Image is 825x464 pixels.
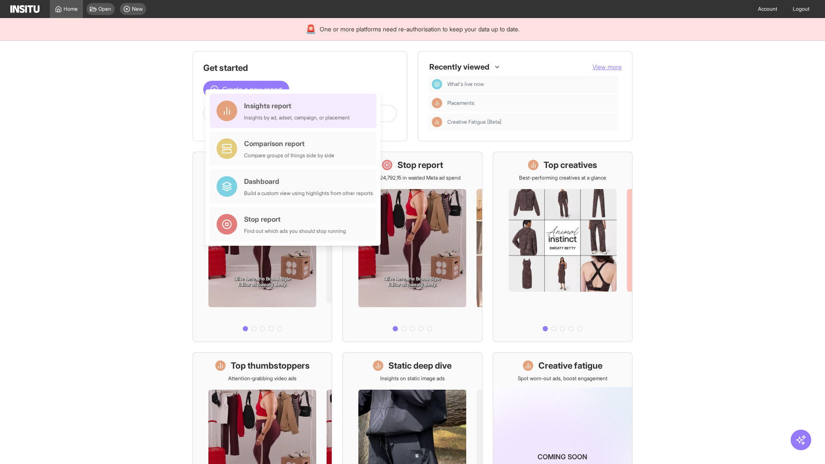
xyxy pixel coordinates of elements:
div: Insights report [244,101,350,111]
div: Dashboard [432,79,442,89]
div: Dashboard [244,176,373,186]
div: Insights [432,117,442,127]
div: Build a custom view using highlights from other reports [244,190,373,197]
div: Insights [432,98,442,108]
span: What's live now [447,81,615,88]
h1: Get started [203,62,397,74]
div: Insights by ad, adset, campaign, or placement [244,114,350,121]
span: One or more platforms need re-authorisation to keep your data up to date. [320,25,519,34]
span: Placements [447,100,474,107]
h1: Top thumbstoppers [231,360,310,372]
h1: Top creatives [544,159,597,171]
a: What's live nowSee all active ads instantly [192,152,332,342]
span: View more [593,63,622,70]
button: Create a new report [203,81,289,98]
div: Compare groups of things side by side [244,152,334,159]
div: Stop report [244,214,346,224]
p: Attention-grabbing video ads [228,375,296,382]
span: Creative Fatigue [Beta] [447,119,501,125]
p: Save £24,792.15 in wasted Meta ad spend [364,174,461,181]
h1: Stop report [397,159,443,171]
div: Find out which ads you should stop running [244,228,346,235]
span: Open [98,6,111,12]
img: Logo [10,5,40,13]
span: Create a new report [222,84,282,95]
a: Stop reportSave £24,792.15 in wasted Meta ad spend [342,152,482,342]
span: What's live now [447,81,484,88]
div: Comparison report [244,138,334,149]
div: 🚨 [306,23,316,35]
span: Creative Fatigue [Beta] [447,119,615,125]
span: New [132,6,143,12]
a: Top creativesBest-performing creatives at a glance [493,152,632,342]
p: Insights on static image ads [380,375,445,382]
span: Placements [447,100,615,107]
span: Home [64,6,78,12]
h1: Static deep dive [388,360,452,372]
button: View more [593,63,622,71]
p: Best-performing creatives at a glance [519,174,606,181]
